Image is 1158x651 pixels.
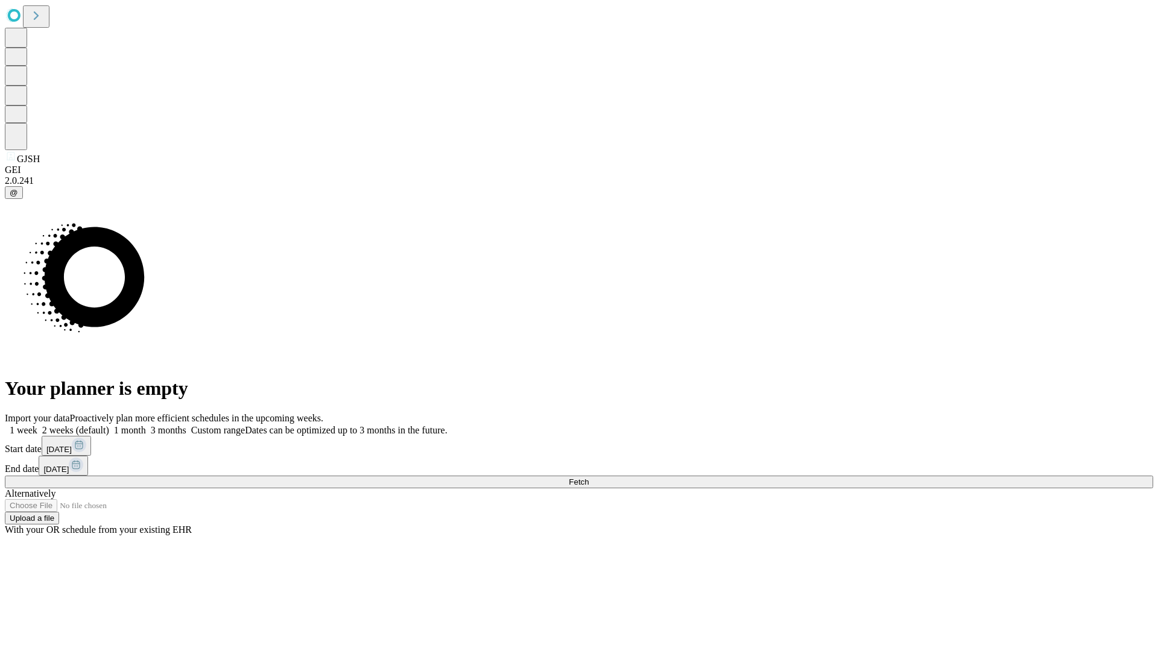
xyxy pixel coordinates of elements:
span: Fetch [569,477,589,486]
span: [DATE] [43,465,69,474]
button: @ [5,186,23,199]
div: Start date [5,436,1153,456]
button: Upload a file [5,512,59,524]
span: [DATE] [46,445,72,454]
span: 1 week [10,425,37,435]
span: 3 months [151,425,186,435]
span: 2 weeks (default) [42,425,109,435]
span: Import your data [5,413,70,423]
button: [DATE] [42,436,91,456]
h1: Your planner is empty [5,377,1153,400]
span: 1 month [114,425,146,435]
div: 2.0.241 [5,175,1153,186]
div: GEI [5,165,1153,175]
span: Proactively plan more efficient schedules in the upcoming weeks. [70,413,323,423]
button: Fetch [5,476,1153,488]
span: With your OR schedule from your existing EHR [5,524,192,535]
span: GJSH [17,154,40,164]
span: Custom range [191,425,245,435]
div: End date [5,456,1153,476]
span: Dates can be optimized up to 3 months in the future. [245,425,447,435]
span: @ [10,188,18,197]
button: [DATE] [39,456,88,476]
span: Alternatively [5,488,55,498]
